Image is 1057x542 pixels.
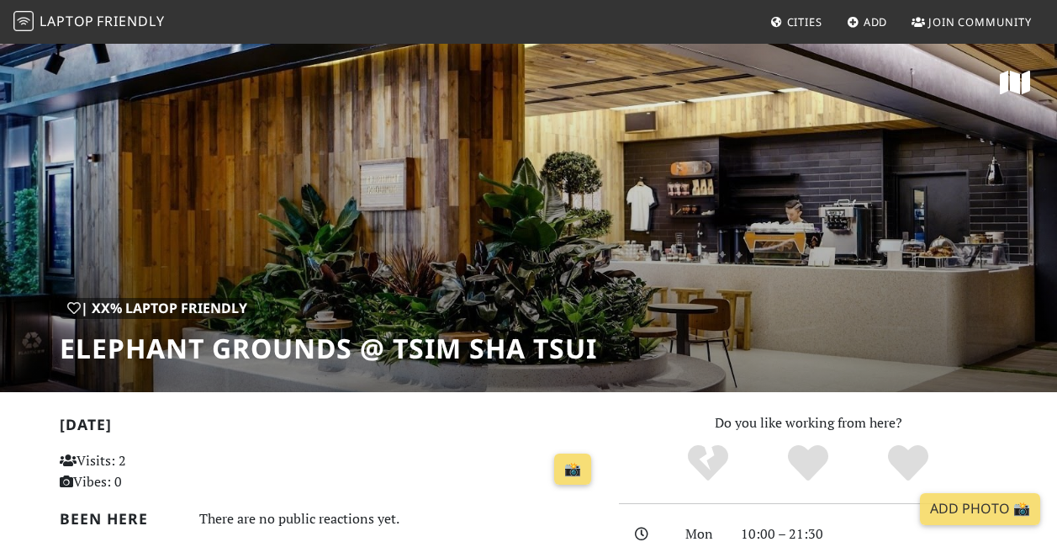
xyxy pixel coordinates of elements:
[787,14,822,29] span: Cities
[60,450,226,493] p: Visits: 2 Vibes: 0
[199,507,599,531] div: There are no public reactions yet.
[13,8,165,37] a: LaptopFriendly LaptopFriendly
[928,14,1032,29] span: Join Community
[764,7,829,37] a: Cities
[840,7,895,37] a: Add
[13,11,34,31] img: LaptopFriendly
[658,443,758,485] div: No
[864,14,888,29] span: Add
[60,416,599,440] h2: [DATE]
[60,332,597,364] h1: Elephant Grounds @ Tsim Sha Tsui
[858,443,958,485] div: Definitely!
[758,443,859,485] div: Yes
[60,510,179,528] h2: Been here
[920,493,1040,525] a: Add Photo 📸
[619,412,998,434] p: Do you like working from here?
[554,454,591,486] a: 📸
[60,298,255,320] div: | XX% Laptop Friendly
[905,7,1039,37] a: Join Community
[40,12,94,30] span: Laptop
[97,12,164,30] span: Friendly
